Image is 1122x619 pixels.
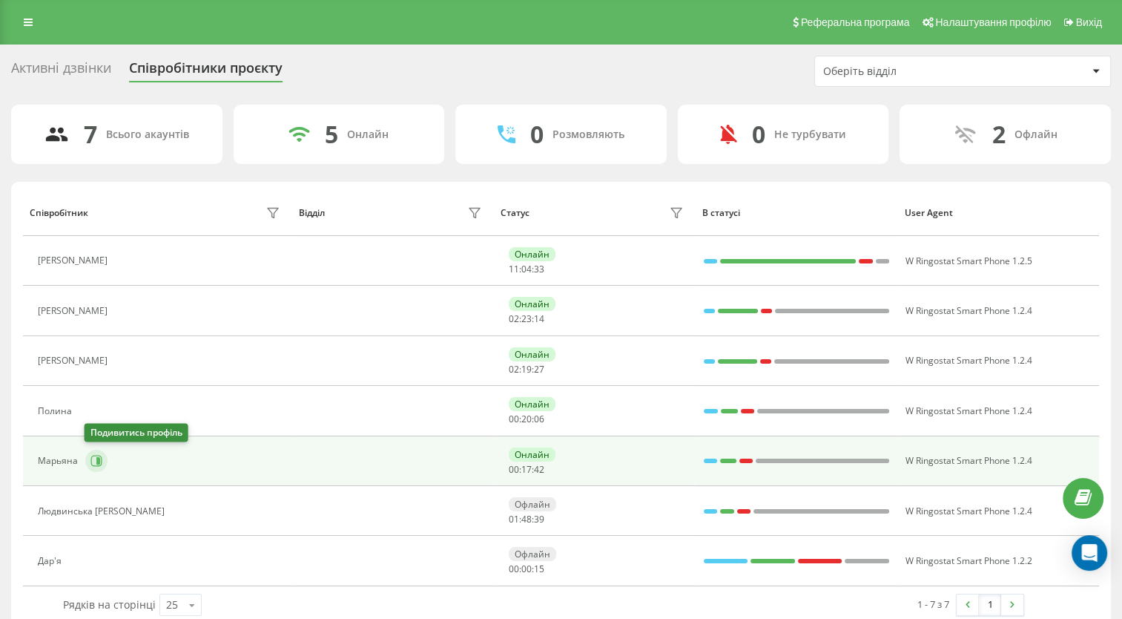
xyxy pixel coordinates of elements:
div: [PERSON_NAME] [38,356,111,366]
div: Онлайн [509,347,555,361]
div: Статус [501,208,529,218]
span: 00 [521,563,532,575]
div: Онлайн [509,247,555,261]
div: : : [509,564,544,574]
div: 0 [752,120,765,148]
div: В статусі [702,208,890,218]
span: Налаштування профілю [935,16,1051,28]
div: Співробітник [30,208,88,218]
div: Офлайн [509,547,556,561]
div: 5 [325,120,338,148]
span: W Ringostat Smart Phone 1.2.5 [905,255,1032,267]
div: Онлайн [347,128,389,141]
span: 33 [534,263,544,275]
span: 11 [509,263,519,275]
div: 2 [992,120,1006,148]
span: 20 [521,413,532,425]
div: : : [509,514,544,525]
div: Всього акаунтів [106,128,189,141]
span: 27 [534,363,544,376]
span: W Ringostat Smart Phone 1.2.4 [905,304,1032,317]
span: 06 [534,413,544,425]
span: W Ringostat Smart Phone 1.2.4 [905,454,1032,467]
div: 0 [530,120,544,148]
div: Оберіть відділ [823,65,1000,78]
span: W Ringostat Smart Phone 1.2.2 [905,554,1032,567]
div: Офлайн [509,497,556,511]
div: [PERSON_NAME] [38,255,111,266]
div: Офлайн [1014,128,1057,141]
span: 17 [521,463,532,476]
div: : : [509,364,544,375]
span: 23 [521,312,532,325]
span: 01 [509,513,519,525]
div: Open Intercom Messenger [1072,535,1107,571]
div: Онлайн [509,397,555,411]
div: Відділ [299,208,325,218]
span: 48 [521,513,532,525]
div: 7 [84,120,97,148]
div: 1 - 7 з 7 [917,597,949,612]
span: 00 [509,563,519,575]
div: Людвинська [PERSON_NAME] [38,506,168,517]
span: 14 [534,312,544,325]
span: Реферальна програма [801,16,910,28]
div: Онлайн [509,297,555,311]
span: W Ringostat Smart Phone 1.2.4 [905,354,1032,367]
span: W Ringostat Smart Phone 1.2.4 [905,505,1032,517]
div: Марьяна [38,456,82,466]
span: 19 [521,363,532,376]
div: Подивитись профіль [85,424,188,442]
span: 15 [534,563,544,575]
div: Дар'я [38,556,65,566]
span: 04 [521,263,532,275]
div: Співробітники проєкту [129,60,283,83]
div: [PERSON_NAME] [38,306,111,316]
div: : : [509,314,544,324]
div: 25 [166,597,178,612]
span: 02 [509,312,519,325]
div: Онлайн [509,448,555,462]
div: Активні дзвінки [11,60,111,83]
div: Не турбувати [774,128,846,141]
a: 1 [979,595,1001,615]
span: 00 [509,463,519,476]
div: Розмовляють [552,128,624,141]
div: : : [509,414,544,425]
span: 42 [534,463,544,476]
div: : : [509,264,544,275]
div: User Agent [904,208,1092,218]
span: 00 [509,413,519,425]
span: W Ringostat Smart Phone 1.2.4 [905,405,1032,417]
div: : : [509,465,544,475]
span: 02 [509,363,519,376]
span: 39 [534,513,544,525]
div: Полина [38,406,76,416]
span: Рядків на сторінці [63,597,156,612]
span: Вихід [1076,16,1102,28]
